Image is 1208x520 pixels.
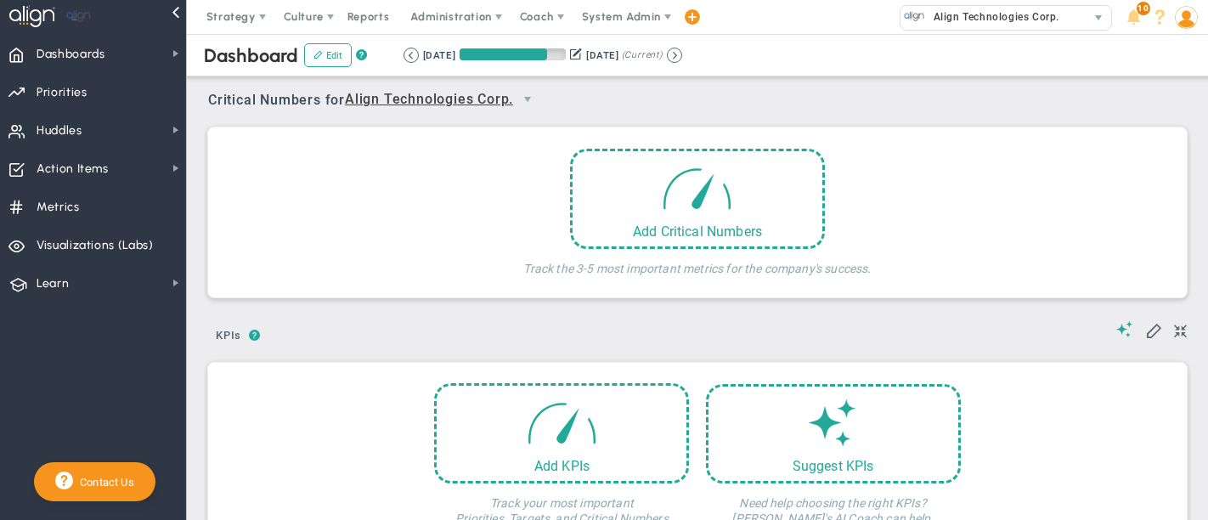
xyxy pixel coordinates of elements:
[586,48,618,63] div: [DATE]
[904,6,925,27] img: 10991.Company.photo
[1137,2,1150,15] span: 10
[513,85,542,114] span: select
[304,43,352,67] button: Edit
[37,189,80,225] span: Metrics
[1116,321,1133,337] span: Suggestions (AI Feature)
[37,37,105,72] span: Dashboards
[460,48,566,60] div: Period Progress: 82% Day 75 of 91 with 16 remaining.
[925,6,1059,28] span: Align Technologies Corp.
[204,44,298,67] span: Dashboard
[37,228,154,263] span: Visualizations (Labs)
[73,476,134,489] span: Contact Us
[404,48,419,63] button: Go to previous period
[520,10,554,23] span: Coach
[345,89,513,110] span: Align Technologies Corp.
[410,10,491,23] span: Administration
[523,249,871,276] h4: Track the 3-5 most important metrics for the company's success.
[37,151,109,187] span: Action Items
[1087,6,1111,30] span: select
[206,10,256,23] span: Strategy
[573,223,822,240] div: Add Critical Numbers
[284,10,324,23] span: Culture
[582,10,661,23] span: System Admin
[667,48,682,63] button: Go to next period
[1175,6,1198,29] img: 64089.Person.photo
[37,266,69,302] span: Learn
[208,322,249,352] button: KPIs
[1145,321,1162,338] span: Edit My KPIs
[622,48,663,63] span: (Current)
[37,113,82,149] span: Huddles
[437,458,686,474] div: Add KPIs
[37,75,87,110] span: Priorities
[423,48,455,63] div: [DATE]
[208,322,249,349] span: KPIs
[708,458,958,474] div: Suggest KPIs
[208,85,546,116] span: Critical Numbers for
